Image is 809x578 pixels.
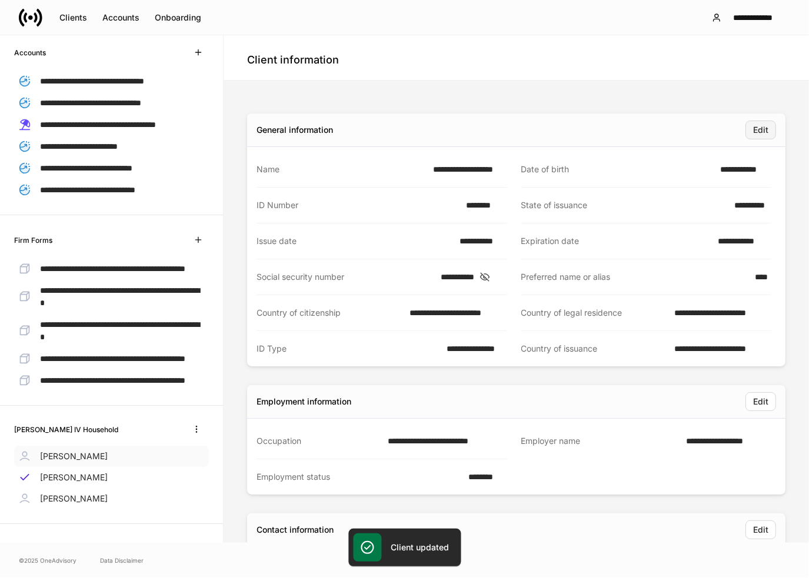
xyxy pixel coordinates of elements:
[257,435,381,447] div: Occupation
[257,524,334,536] div: Contact information
[257,199,459,211] div: ID Number
[257,471,462,483] div: Employment status
[257,124,333,136] div: General information
[14,488,209,509] a: [PERSON_NAME]
[247,53,339,67] h4: Client information
[59,14,87,22] div: Clients
[95,8,147,27] button: Accounts
[102,14,139,22] div: Accounts
[521,307,668,319] div: Country of legal residence
[745,392,776,411] button: Edit
[40,472,108,483] p: [PERSON_NAME]
[155,14,201,22] div: Onboarding
[14,446,209,467] a: [PERSON_NAME]
[257,271,434,283] div: Social security number
[52,8,95,27] button: Clients
[40,493,108,505] p: [PERSON_NAME]
[14,47,46,58] h6: Accounts
[40,450,108,462] p: [PERSON_NAME]
[257,163,426,175] div: Name
[521,343,668,355] div: Country of issuance
[521,163,713,175] div: Date of birth
[100,556,144,565] a: Data Disclaimer
[753,397,768,406] div: Edit
[257,396,351,407] div: Employment information
[391,542,449,553] h5: Client updated
[521,235,711,247] div: Expiration date
[753,126,768,134] div: Edit
[147,8,209,27] button: Onboarding
[745,121,776,139] button: Edit
[753,526,768,534] div: Edit
[521,199,728,211] div: State of issuance
[257,343,440,355] div: ID Type
[14,235,52,246] h6: Firm Forms
[19,556,76,565] span: © 2025 OneAdvisory
[257,235,452,247] div: Issue date
[14,424,118,435] h6: [PERSON_NAME] IV Household
[14,467,209,488] a: [PERSON_NAME]
[745,520,776,539] button: Edit
[257,307,403,319] div: Country of citizenship
[521,435,680,447] div: Employer name
[521,271,748,283] div: Preferred name or alias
